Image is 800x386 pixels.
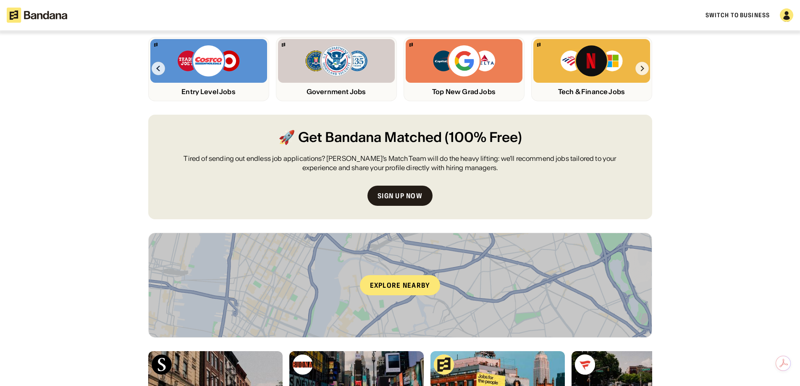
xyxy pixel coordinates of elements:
span: 🚀 Get Bandana Matched [278,128,442,147]
img: Trader Joe’s, Costco, Target logos [177,44,241,78]
img: Capital One, Google, Delta logos [432,44,496,78]
div: Entry Level Jobs [150,88,267,96]
img: Right Arrow [635,62,649,75]
img: Bandana logo [409,43,413,47]
img: Bandana logotype [7,8,67,23]
a: Explore nearby [149,233,652,337]
img: Left Arrow [152,62,165,75]
div: Top New Grad Jobs [406,88,522,96]
img: The Buona Companies logo [293,354,313,375]
a: Bandana logoTrader Joe’s, Costco, Target logosEntry Level Jobs [148,37,269,101]
span: (100% Free) [445,128,522,147]
div: Tired of sending out endless job applications? [PERSON_NAME]’s Match Team will do the heavy lifti... [168,154,632,173]
img: Bandana logo [154,43,157,47]
img: Bank of America, Netflix, Microsoft logos [560,44,623,78]
a: Switch to Business [706,11,770,19]
img: Bandana logo [537,43,540,47]
div: Tech & Finance Jobs [533,88,650,96]
img: Bandana logo [434,354,454,375]
img: Skydance Animation logo [152,354,172,375]
img: FBI, DHS, MWRD logos [304,44,368,78]
a: Bandana logoCapital One, Google, Delta logosTop New Grad Jobs [404,37,525,101]
a: Sign up now [367,186,433,206]
div: Sign up now [378,192,422,199]
img: Fanatics logo [575,354,595,375]
div: Government Jobs [278,88,395,96]
img: Bandana logo [282,43,285,47]
div: Explore nearby [360,275,441,295]
a: Bandana logoBank of America, Netflix, Microsoft logosTech & Finance Jobs [531,37,652,101]
a: Bandana logoFBI, DHS, MWRD logosGovernment Jobs [276,37,397,101]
